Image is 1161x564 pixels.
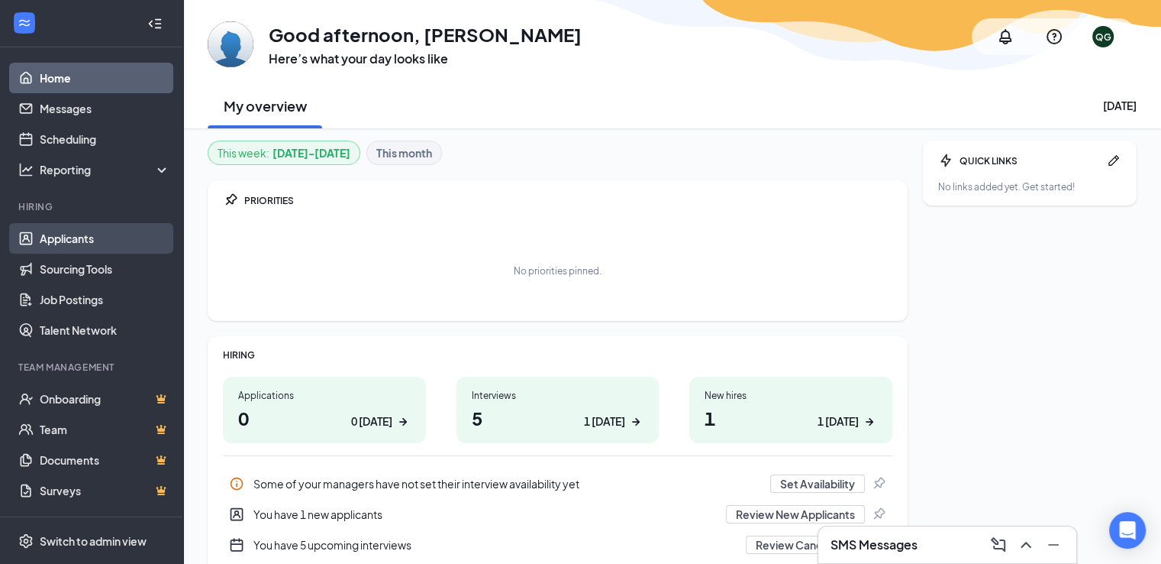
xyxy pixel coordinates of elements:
[147,16,163,31] svg: Collapse
[705,389,877,402] div: New hires
[376,144,432,161] b: This month
[628,414,643,429] svg: ArrowRight
[770,475,865,493] button: Set Availability
[218,144,350,161] div: This week :
[705,405,877,431] h1: 1
[862,414,877,429] svg: ArrowRight
[40,63,170,93] a: Home
[18,162,34,177] svg: Analysis
[830,536,918,553] h3: SMS Messages
[223,530,892,560] a: CalendarNewYou have 5 upcoming interviewsReview CandidatesPin
[273,144,350,161] b: [DATE] - [DATE]
[1044,536,1063,554] svg: Minimize
[1095,31,1111,44] div: QG
[40,315,170,345] a: Talent Network
[229,476,244,491] svg: Info
[40,284,170,315] a: Job Postings
[40,223,170,254] a: Applicants
[1045,28,1063,46] svg: QuestionInfo
[472,405,644,431] h1: 5
[223,468,892,499] div: Some of your managers have not set their interview availability yet
[40,384,170,414] a: OnboardingCrown
[871,476,886,491] svg: Pin
[1103,98,1137,113] div: [DATE]
[18,361,167,374] div: Team Management
[208,21,253,67] img: Quentin Golden
[229,537,244,553] svg: CalendarNew
[229,507,244,522] svg: UserEntity
[253,537,737,553] div: You have 5 upcoming interviews
[871,507,886,522] svg: Pin
[938,180,1121,193] div: No links added yet. Get started!
[996,28,1014,46] svg: Notifications
[223,530,892,560] div: You have 5 upcoming interviews
[726,505,865,523] button: Review New Applicants
[989,536,1008,554] svg: ComposeMessage
[938,153,953,168] svg: Bolt
[1106,153,1121,168] svg: Pen
[985,533,1009,557] button: ComposeMessage
[223,377,426,443] a: Applications00 [DATE]ArrowRight
[456,377,660,443] a: Interviews51 [DATE]ArrowRight
[269,21,582,47] h1: Good afternoon, [PERSON_NAME]
[238,405,411,431] h1: 0
[18,200,167,213] div: Hiring
[17,15,32,31] svg: WorkstreamLogo
[269,50,582,67] h3: Here’s what your day looks like
[1040,533,1064,557] button: Minimize
[818,413,859,429] div: 1 [DATE]
[584,413,625,429] div: 1 [DATE]
[40,254,170,284] a: Sourcing Tools
[40,533,147,549] div: Switch to admin view
[253,507,717,522] div: You have 1 new applicants
[223,499,892,530] a: UserEntityYou have 1 new applicantsReview New ApplicantsPin
[40,445,170,475] a: DocumentsCrown
[40,475,170,506] a: SurveysCrown
[223,348,892,361] div: HIRING
[223,468,892,499] a: InfoSome of your managers have not set their interview availability yetSet AvailabilityPin
[253,476,761,491] div: Some of your managers have not set their interview availability yet
[224,96,307,115] h2: My overview
[40,93,170,124] a: Messages
[238,389,411,402] div: Applications
[395,414,411,429] svg: ArrowRight
[223,499,892,530] div: You have 1 new applicants
[223,193,238,208] svg: Pin
[351,413,392,429] div: 0 [DATE]
[689,377,892,443] a: New hires11 [DATE]ArrowRight
[746,536,865,554] button: Review Candidates
[18,533,34,549] svg: Settings
[472,389,644,402] div: Interviews
[959,154,1100,167] div: QUICK LINKS
[40,162,171,177] div: Reporting
[40,124,170,154] a: Scheduling
[40,414,170,445] a: TeamCrown
[244,194,892,207] div: PRIORITIES
[514,264,601,277] div: No priorities pinned.
[1109,512,1146,549] div: Open Intercom Messenger
[1017,536,1035,554] svg: ChevronUp
[1012,533,1037,557] button: ChevronUp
